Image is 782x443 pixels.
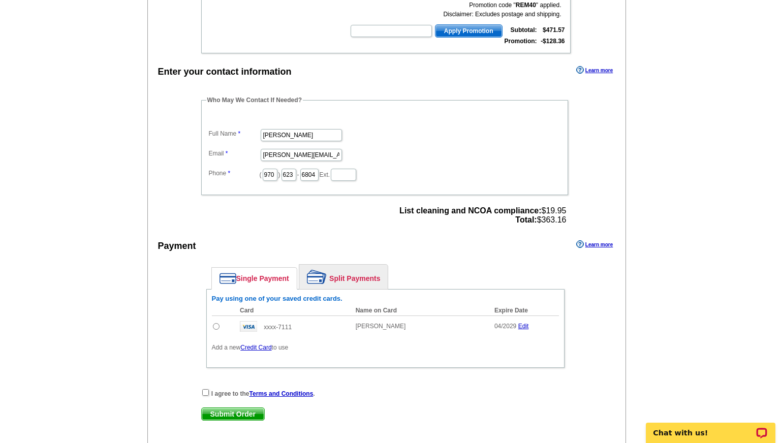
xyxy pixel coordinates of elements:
th: Expire Date [489,305,559,316]
p: Add a new to use [212,343,559,352]
span: Submit Order [202,408,264,420]
span: $19.95 $363.16 [399,206,566,225]
th: Card [235,305,351,316]
span: 04/2029 [494,323,516,330]
iframe: LiveChat chat widget [639,411,782,443]
a: Single Payment [212,268,297,289]
strong: Total: [515,215,537,224]
div: Promotion code " " applied. Disclaimer: Excludes postage and shipping. [350,1,561,19]
a: Learn more [576,240,613,248]
strong: $471.57 [543,26,565,34]
a: Terms and Conditions [249,390,314,397]
strong: Subtotal: [511,26,537,34]
span: Apply Promotion [435,25,502,37]
strong: -$128.36 [541,38,565,45]
button: Apply Promotion [435,24,503,38]
legend: Who May We Contact If Needed? [206,96,303,105]
label: Phone [209,169,260,178]
a: Learn more [576,66,613,74]
strong: Promotion: [505,38,537,45]
img: visa.gif [240,321,257,332]
dd: ( ) - Ext. [206,166,563,182]
img: single-payment.png [220,273,236,284]
a: Split Payments [299,265,388,289]
strong: List cleaning and NCOA compliance: [399,206,541,215]
label: Full Name [209,129,260,138]
a: Edit [518,323,529,330]
span: [PERSON_NAME] [356,323,406,330]
th: Name on Card [351,305,489,316]
label: Email [209,149,260,158]
b: REM40 [516,2,536,9]
a: Credit Card [240,344,271,351]
strong: I agree to the . [211,390,315,397]
div: Enter your contact information [158,65,292,79]
div: Payment [158,239,196,253]
img: split-payment.png [307,270,327,284]
span: xxxx-7111 [264,324,292,331]
h6: Pay using one of your saved credit cards. [212,295,559,303]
